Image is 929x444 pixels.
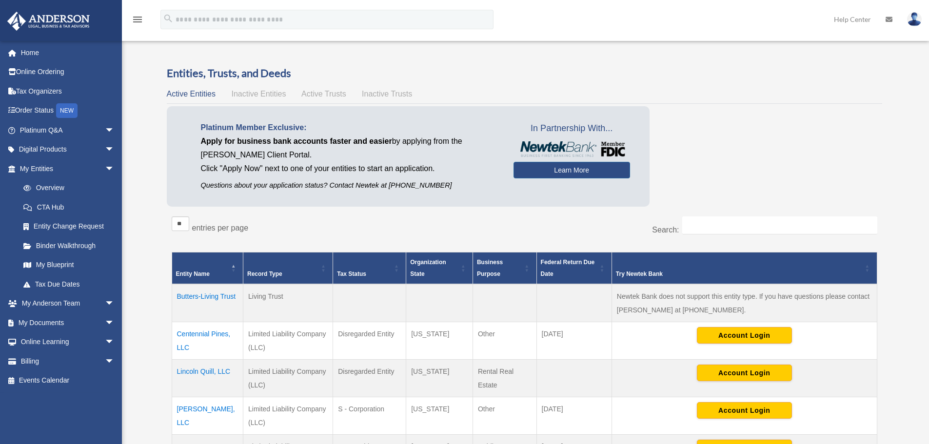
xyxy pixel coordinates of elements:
i: search [163,13,174,24]
a: Online Ordering [7,62,129,82]
h3: Entities, Trusts, and Deeds [167,66,882,81]
span: arrow_drop_down [105,159,124,179]
th: Entity Name: Activate to invert sorting [172,252,243,285]
a: Learn More [514,162,630,178]
td: [US_STATE] [406,322,473,360]
td: Disregarded Entity [333,360,406,397]
th: Try Newtek Bank : Activate to sort [612,252,877,285]
span: arrow_drop_down [105,332,124,352]
label: Search: [652,226,679,234]
span: arrow_drop_down [105,294,124,314]
td: Disregarded Entity [333,322,406,360]
span: Inactive Trusts [362,90,412,98]
td: Butters-Living Trust [172,284,243,322]
a: Platinum Q&Aarrow_drop_down [7,120,129,140]
span: Record Type [247,270,282,277]
td: [DATE] [536,397,612,435]
a: Digital Productsarrow_drop_down [7,140,129,159]
span: Tax Status [337,270,366,277]
span: Active Trusts [301,90,346,98]
p: Questions about your application status? Contact Newtek at [PHONE_NUMBER] [201,179,499,192]
label: entries per page [192,224,249,232]
span: Inactive Entities [231,90,286,98]
a: menu [132,17,143,25]
td: Lincoln Quill, LLC [172,360,243,397]
td: Other [473,322,536,360]
span: Organization State [410,259,446,277]
td: [US_STATE] [406,397,473,435]
td: Limited Liability Company (LLC) [243,360,333,397]
td: Other [473,397,536,435]
td: Rental Real Estate [473,360,536,397]
a: Online Learningarrow_drop_down [7,332,129,352]
span: Business Purpose [477,259,503,277]
button: Account Login [697,365,792,381]
th: Business Purpose: Activate to sort [473,252,536,285]
span: In Partnership With... [514,121,630,136]
img: Anderson Advisors Platinum Portal [4,12,93,31]
a: Account Login [697,331,792,339]
div: NEW [56,103,78,118]
a: Account Login [697,368,792,376]
span: Entity Name [176,270,210,277]
a: Overview [14,178,119,198]
div: Try Newtek Bank [616,268,862,280]
td: Living Trust [243,284,333,322]
a: Binder Walkthrough [14,236,124,255]
img: NewtekBankLogoSM.png [518,141,625,157]
a: Home [7,43,129,62]
p: by applying from the [PERSON_NAME] Client Portal. [201,135,499,162]
a: My Documentsarrow_drop_down [7,313,129,332]
a: Account Login [697,406,792,414]
a: Tax Organizers [7,81,129,101]
a: Tax Due Dates [14,274,124,294]
span: arrow_drop_down [105,140,124,160]
td: [DATE] [536,322,612,360]
a: My Anderson Teamarrow_drop_down [7,294,129,313]
span: arrow_drop_down [105,351,124,371]
p: Click "Apply Now" next to one of your entities to start an application. [201,162,499,175]
td: [US_STATE] [406,360,473,397]
span: Apply for business bank accounts faster and easier [201,137,392,145]
span: arrow_drop_down [105,120,124,140]
a: My Blueprint [14,255,124,275]
a: Billingarrow_drop_down [7,351,129,371]
td: S - Corporation [333,397,406,435]
a: Events Calendar [7,371,129,390]
a: My Entitiesarrow_drop_down [7,159,124,178]
span: Active Entities [167,90,216,98]
button: Account Login [697,327,792,344]
td: Limited Liability Company (LLC) [243,322,333,360]
td: Limited Liability Company (LLC) [243,397,333,435]
td: Centennial Pines, LLC [172,322,243,360]
a: CTA Hub [14,197,124,217]
a: Entity Change Request [14,217,124,236]
td: Newtek Bank does not support this entity type. If you have questions please contact [PERSON_NAME]... [612,284,877,322]
a: Order StatusNEW [7,101,129,121]
th: Organization State: Activate to sort [406,252,473,285]
th: Record Type: Activate to sort [243,252,333,285]
span: Federal Return Due Date [541,259,595,277]
i: menu [132,14,143,25]
th: Federal Return Due Date: Activate to sort [536,252,612,285]
p: Platinum Member Exclusive: [201,121,499,135]
img: User Pic [907,12,922,26]
th: Tax Status: Activate to sort [333,252,406,285]
td: [PERSON_NAME], LLC [172,397,243,435]
button: Account Login [697,402,792,419]
span: arrow_drop_down [105,313,124,333]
